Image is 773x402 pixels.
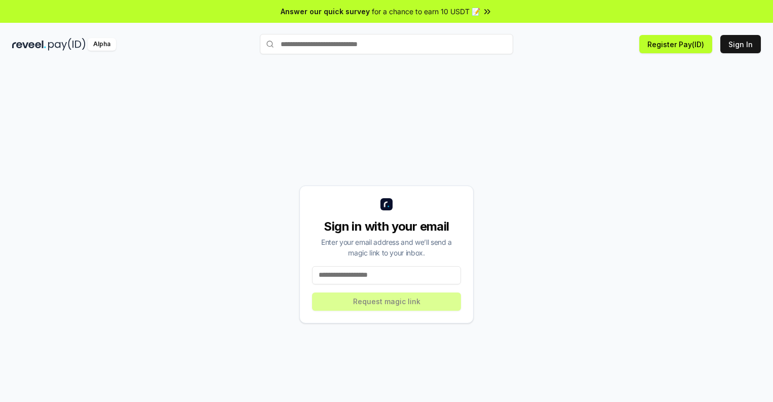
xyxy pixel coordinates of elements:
img: pay_id [48,38,86,51]
div: Sign in with your email [312,218,461,235]
span: Answer our quick survey [281,6,370,17]
button: Sign In [720,35,761,53]
img: reveel_dark [12,38,46,51]
span: for a chance to earn 10 USDT 📝 [372,6,480,17]
div: Alpha [88,38,116,51]
button: Register Pay(ID) [639,35,712,53]
img: logo_small [380,198,393,210]
div: Enter your email address and we’ll send a magic link to your inbox. [312,237,461,258]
